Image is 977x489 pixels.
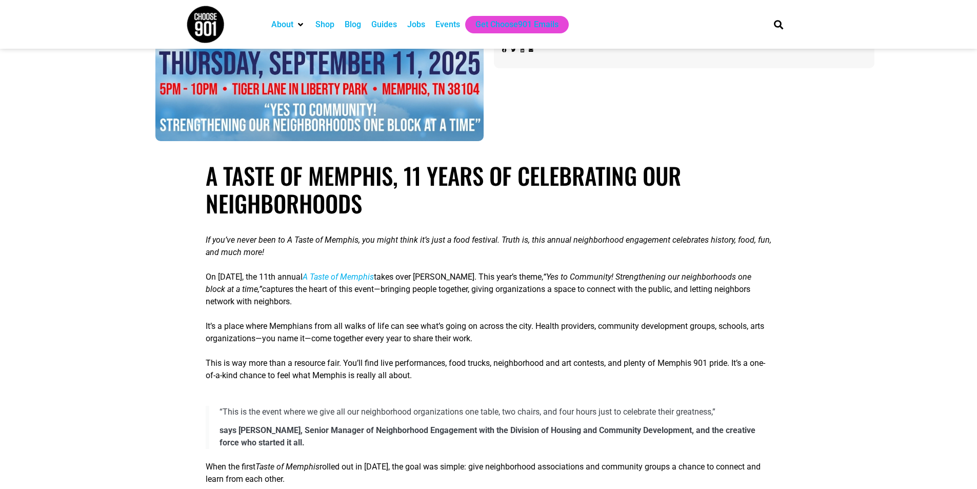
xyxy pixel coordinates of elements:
a: A Taste of Memphis [303,272,374,282]
a: Shop [315,18,334,31]
span: captures the heart of this event—bringing people together, giving organizations a space to connec... [206,284,750,306]
p: “This is the event where we give all our neighborhood organizations one table, two chairs, and fo... [220,406,771,418]
div: About [266,16,310,33]
a: About [271,18,293,31]
span: It’s a place where Memphians from all walks of life can see what’s going on across the city. Heal... [206,321,764,343]
a: Get Choose901 Emails [475,18,559,31]
div: Share on twitter [511,47,516,54]
div: Share on facebook [502,47,507,54]
cite: says [PERSON_NAME], Senior Manager of Neighborhood Engagement with the Division of Housing and Co... [220,424,771,449]
span: rolled out in [DATE], the goal was simple: give neighborhood associations and community groups a ... [206,462,761,484]
div: Share on email [529,47,533,54]
div: Share on linkedin [521,47,524,54]
div: Search [770,16,787,33]
nav: Main nav [266,16,756,33]
h1: A TASTE OF MEMPHIS, 11 Years of Celebrating Our Neighborhoods [206,162,771,217]
a: Guides [371,18,397,31]
a: Blog [345,18,361,31]
span: takes over [PERSON_NAME]. This year’s theme, [374,272,543,282]
span: If you’ve never been to A Taste of Memphis, you might think it’s just a food festival. Truth is, ... [206,235,771,257]
span: On [DATE], the 11th annual [206,272,303,282]
a: Jobs [407,18,425,31]
span: This is way more than a resource fair. You’ll find live performances, food trucks, neighborhood a... [206,358,765,380]
span: When the first [206,462,255,472]
span: Taste of Memphis [255,462,320,472]
a: Events [435,18,460,31]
